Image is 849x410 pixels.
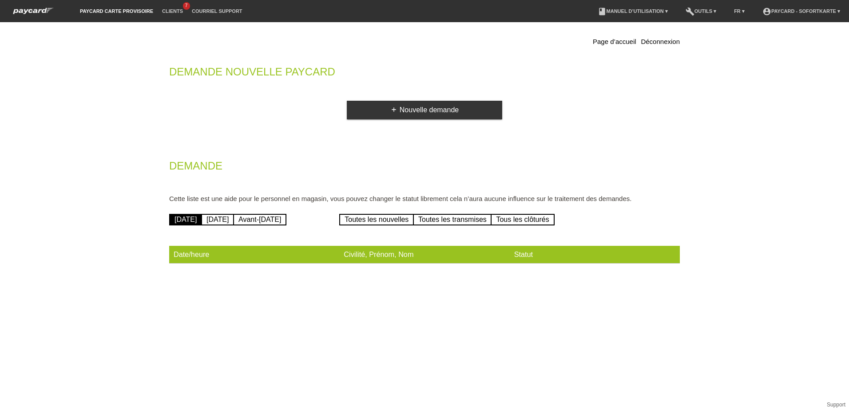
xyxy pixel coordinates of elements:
[339,246,509,264] th: Civilité, Prénom, Nom
[187,8,246,14] a: Courriel Support
[730,8,749,14] a: FR ▾
[762,7,771,16] i: account_circle
[233,214,286,225] a: Avant-[DATE]
[593,38,636,45] a: Page d’accueil
[169,214,202,225] a: [DATE]
[201,214,234,225] a: [DATE]
[413,214,492,225] a: Toutes les transmises
[827,402,845,408] a: Support
[347,101,502,119] a: addNouvelle demande
[758,8,845,14] a: account_circlepaycard - Sofortkarte ▾
[75,8,158,14] a: paycard carte provisoire
[183,2,190,10] span: 7
[593,8,672,14] a: bookManuel d’utilisation ▾
[681,8,721,14] a: buildOutils ▾
[491,214,554,225] a: Tous les clôturés
[169,195,680,202] p: Cette liste est une aide pour le personnel en magasin, vous pouvez changer le statut librement ce...
[169,246,339,264] th: Date/heure
[339,214,414,225] a: Toutes les nouvelles
[169,67,680,81] h2: Demande nouvelle Paycard
[169,162,680,175] h2: Demande
[510,246,680,264] th: Statut
[390,106,397,113] i: add
[598,7,607,16] i: book
[641,38,680,45] a: Déconnexion
[686,7,694,16] i: build
[9,10,58,17] a: paycard Sofortkarte
[158,8,187,14] a: Clients
[9,6,58,16] img: paycard Sofortkarte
